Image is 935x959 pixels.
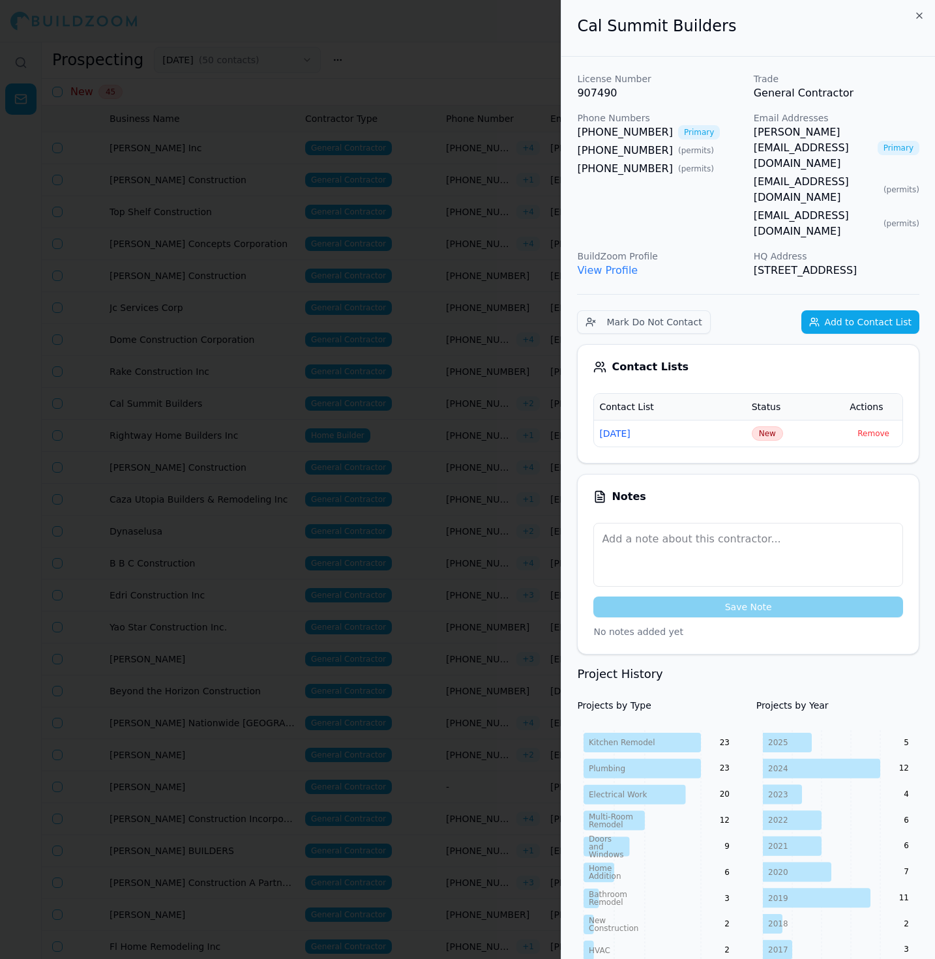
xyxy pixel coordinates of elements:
h4: Projects by Type [577,699,740,712]
tspan: Windows [589,849,624,859]
tspan: New [589,916,606,925]
text: 2 [725,919,730,928]
text: 11 [898,893,908,902]
text: 2 [904,919,909,928]
tspan: Construction [589,924,638,933]
a: View Profile [577,264,638,276]
tspan: Electrical Work [589,789,647,799]
button: [DATE] [599,427,630,440]
span: Click to update status [752,426,783,441]
tspan: Remodel [589,819,623,829]
text: 23 [720,763,730,773]
tspan: 2025 [768,738,788,747]
tspan: 2023 [768,789,788,799]
text: 4 [904,789,909,798]
text: 12 [720,816,730,825]
button: New [752,426,783,441]
div: Contact Lists [593,361,903,374]
tspan: Kitchen Remodel [589,738,655,747]
p: Email Addresses [754,111,919,125]
p: Trade [754,72,919,85]
tspan: Doors [589,834,612,843]
text: 23 [720,737,730,746]
p: Phone Numbers [577,111,743,125]
tspan: Plumbing [589,764,625,773]
tspan: HVAC [589,946,610,955]
th: Contact List [594,394,746,420]
tspan: 2024 [768,763,788,773]
span: ( permits ) [883,218,919,229]
tspan: 2021 [768,842,788,851]
p: BuildZoom Profile [577,250,743,263]
a: [PHONE_NUMBER] [577,143,673,158]
p: 907490 [577,85,743,101]
th: Status [747,394,845,420]
span: ( permits ) [678,145,714,156]
tspan: 2022 [768,816,788,825]
tspan: Addition [589,872,621,881]
span: Primary [878,141,919,155]
tspan: 2018 [768,919,788,928]
text: 2 [725,945,730,954]
a: [PERSON_NAME][EMAIL_ADDRESS][DOMAIN_NAME] [754,125,872,171]
a: [EMAIL_ADDRESS][DOMAIN_NAME] [754,208,878,239]
text: 3 [725,893,730,902]
span: ( permits ) [678,164,714,174]
p: HQ Address [754,250,919,263]
p: [STREET_ADDRESS] [754,263,919,278]
h2: Cal Summit Builders [577,16,919,37]
p: License Number [577,72,743,85]
th: Actions [844,394,902,420]
text: 5 [904,737,909,746]
span: Primary [678,125,720,140]
h3: Project History [577,665,919,683]
tspan: 2017 [768,945,788,954]
text: 12 [898,763,908,773]
p: No notes added yet [593,625,903,638]
tspan: 2019 [768,893,788,902]
a: [EMAIL_ADDRESS][DOMAIN_NAME] [754,174,878,205]
text: 3 [904,945,909,954]
tspan: Multi-Room [589,812,633,821]
text: 20 [720,789,730,799]
tspan: Remodel [589,898,623,907]
text: 6 [904,815,909,824]
text: 9 [725,841,730,850]
tspan: Home [589,864,612,873]
div: Notes [593,490,903,503]
tspan: and [589,842,604,851]
span: ( permits ) [883,184,919,195]
h4: Projects by Year [756,699,919,712]
p: General Contractor [754,85,919,101]
text: 6 [904,841,909,850]
button: Remove [850,426,897,441]
text: 7 [904,867,909,876]
text: 6 [725,867,730,876]
a: [PHONE_NUMBER] [577,125,673,140]
tspan: Bathroom [589,890,627,899]
tspan: 2020 [768,867,788,876]
a: [PHONE_NUMBER] [577,161,673,177]
button: Mark Do Not Contact [577,310,710,334]
button: Add to Contact List [801,310,919,334]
